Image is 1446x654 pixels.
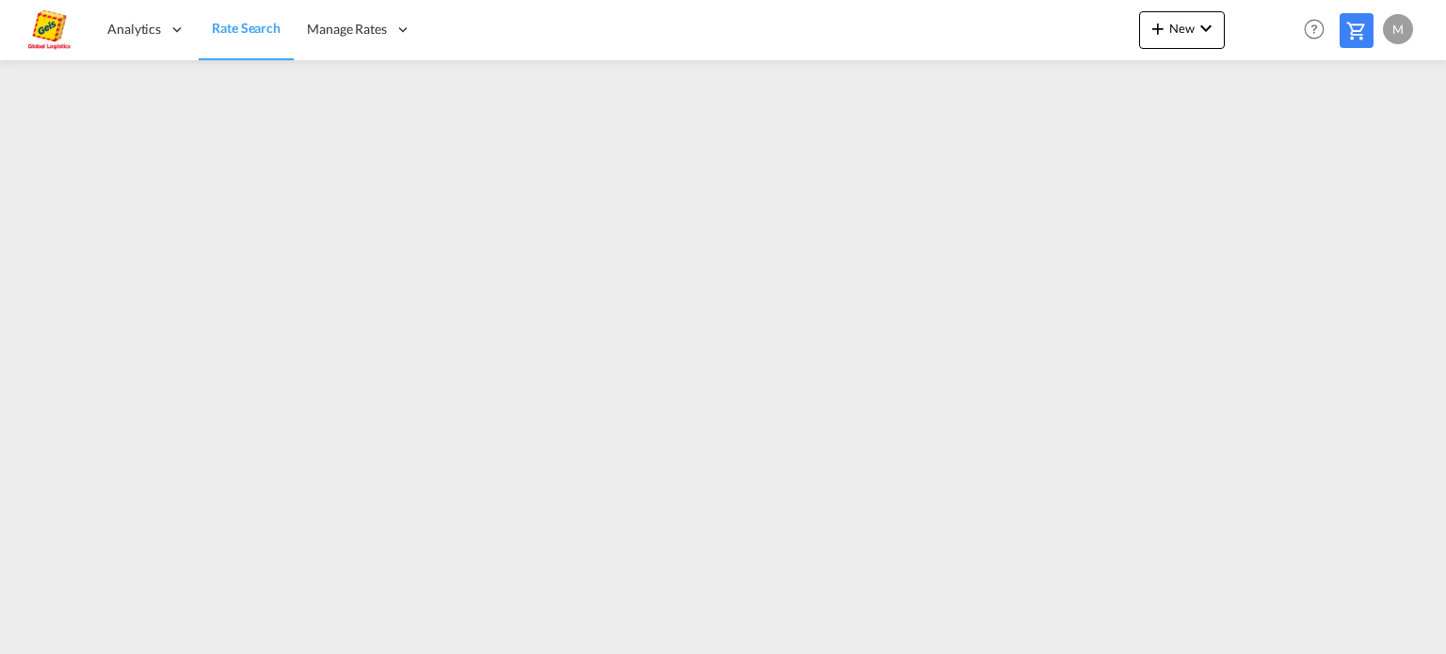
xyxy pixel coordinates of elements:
div: M [1383,14,1413,44]
md-icon: icon-plus 400-fg [1147,17,1169,40]
span: Rate Search [212,20,281,36]
img: a2a4a140666c11eeab5485e577415959.png [28,8,71,51]
span: New [1147,21,1217,36]
span: Analytics [107,20,161,39]
button: icon-plus 400-fgNewicon-chevron-down [1139,11,1225,49]
md-icon: icon-chevron-down [1195,17,1217,40]
div: Help [1298,13,1340,47]
span: Manage Rates [307,20,387,39]
span: Help [1298,13,1330,45]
